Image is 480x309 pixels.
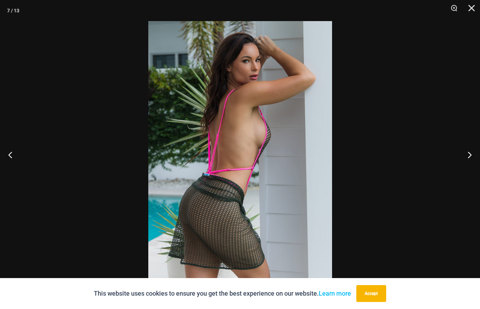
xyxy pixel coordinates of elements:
[454,137,480,172] button: Next
[356,285,386,302] button: Accept
[148,21,332,297] img: Inferno Mesh Olive Fuchsia 8561 One Piece St Martin Khaki 5996 Sarong 07
[94,288,351,299] p: This website uses cookies to ensure you get the best experience on our website.
[319,290,351,297] a: Learn more
[7,5,19,16] div: 7 / 13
